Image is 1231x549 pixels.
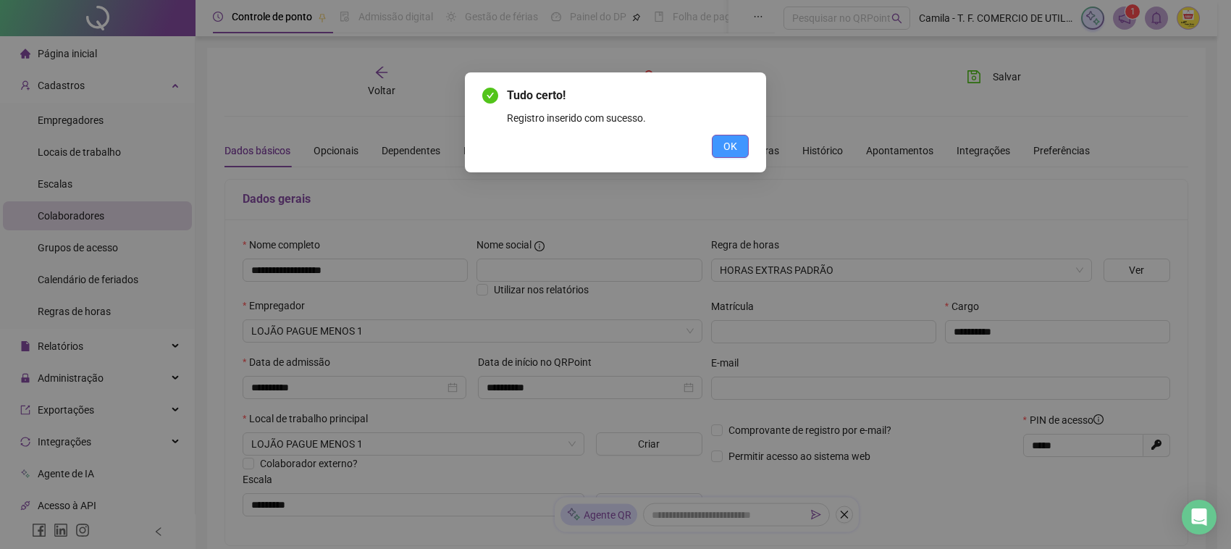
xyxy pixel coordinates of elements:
[507,112,646,124] span: Registro inserido com sucesso.
[712,135,749,158] button: OK
[1182,500,1217,535] div: Open Intercom Messenger
[482,88,498,104] span: check-circle
[723,138,737,154] span: OK
[507,88,566,102] span: Tudo certo!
